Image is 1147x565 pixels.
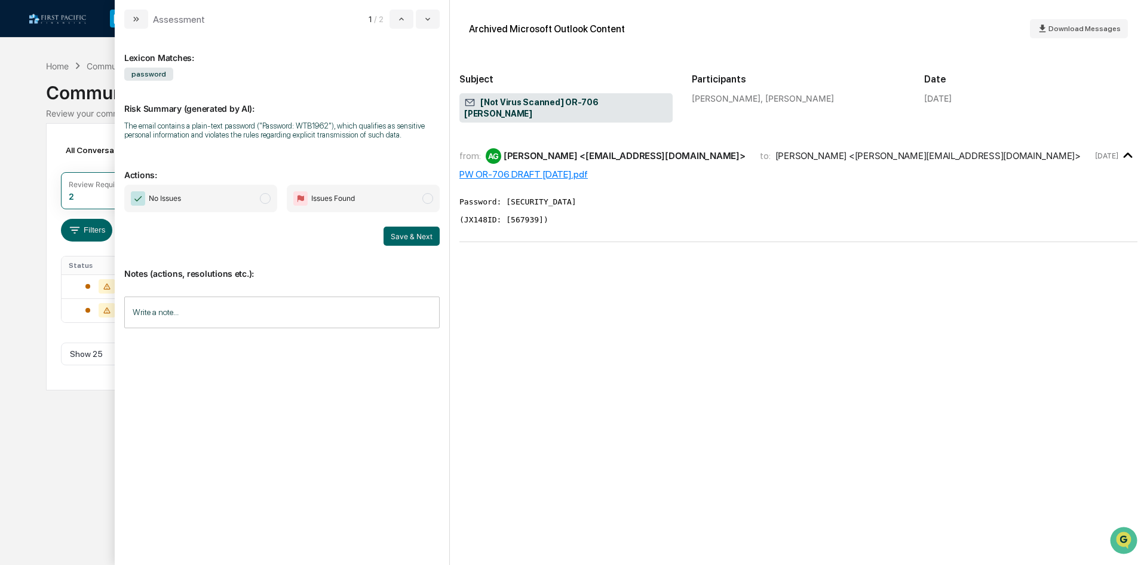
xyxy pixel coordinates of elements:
[131,191,145,206] img: Checkmark
[311,193,355,204] span: Issues Found
[124,38,440,63] div: Lexicon Matches:
[12,25,217,44] p: How can we help?
[46,108,1101,118] div: Review your communication records across channels
[82,146,153,167] a: 🗄️Attestations
[24,173,75,185] span: Data Lookup
[459,169,1137,180] div: PW OR-706 DRAFT [DATE].pdf
[760,150,771,161] span: to:
[459,197,1137,224] pre: Password: [SECURITY_DATA] (JX148ID: [567939])
[459,74,673,85] h2: Subject
[46,61,69,71] div: Home
[153,14,205,25] div: Assessment
[203,95,217,109] button: Start new chat
[41,91,196,103] div: Start new chat
[62,256,140,274] th: Status
[1048,25,1121,33] span: Download Messages
[459,150,481,161] span: from:
[775,150,1081,161] div: [PERSON_NAME] <[PERSON_NAME][EMAIL_ADDRESS][DOMAIN_NAME]>
[924,93,952,103] div: [DATE]
[1109,526,1141,558] iframe: Open customer support
[12,91,33,113] img: 1746055101610-c473b297-6a78-478c-a979-82029cc54cd1
[464,97,668,120] span: [Not Virus Scanned] OR-706 [PERSON_NAME]
[87,152,96,161] div: 🗄️
[29,13,86,25] img: logo
[692,93,905,103] div: [PERSON_NAME], [PERSON_NAME]
[924,74,1137,85] h2: Date
[504,150,746,161] div: [PERSON_NAME] <[EMAIL_ADDRESS][DOMAIN_NAME]>
[124,68,173,81] span: password
[84,202,145,212] a: Powered byPylon
[41,103,151,113] div: We're available if you need us!
[61,141,151,160] div: All Conversations
[369,14,372,24] span: 1
[293,191,308,206] img: Flag
[692,74,905,85] h2: Participants
[61,219,113,242] button: Filters
[124,155,440,180] p: Actions:
[7,169,80,190] a: 🔎Data Lookup
[1030,19,1128,38] button: Download Messages
[24,151,77,163] span: Preclearance
[69,180,126,189] div: Review Required
[486,148,501,164] div: AG
[12,175,22,184] div: 🔎
[87,61,183,71] div: Communications Archive
[69,191,74,201] div: 2
[124,254,440,279] p: Notes (actions, resolutions etc.):
[7,146,82,167] a: 🖐️Preclearance
[374,14,387,24] span: / 2
[124,121,440,139] div: The email contains a plain-text password ("Password: WTB1962"), which qualifies as sensitive pers...
[1095,151,1118,160] time: Tuesday, September 2, 2025 at 11:44:23 AM
[12,152,22,161] div: 🖐️
[384,227,440,246] button: Save & Next
[99,151,148,163] span: Attestations
[119,203,145,212] span: Pylon
[124,89,440,114] p: Risk Summary (generated by AI):
[469,23,625,35] div: Archived Microsoft Outlook Content
[149,193,181,204] span: No Issues
[46,72,1101,103] div: Communications Archive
